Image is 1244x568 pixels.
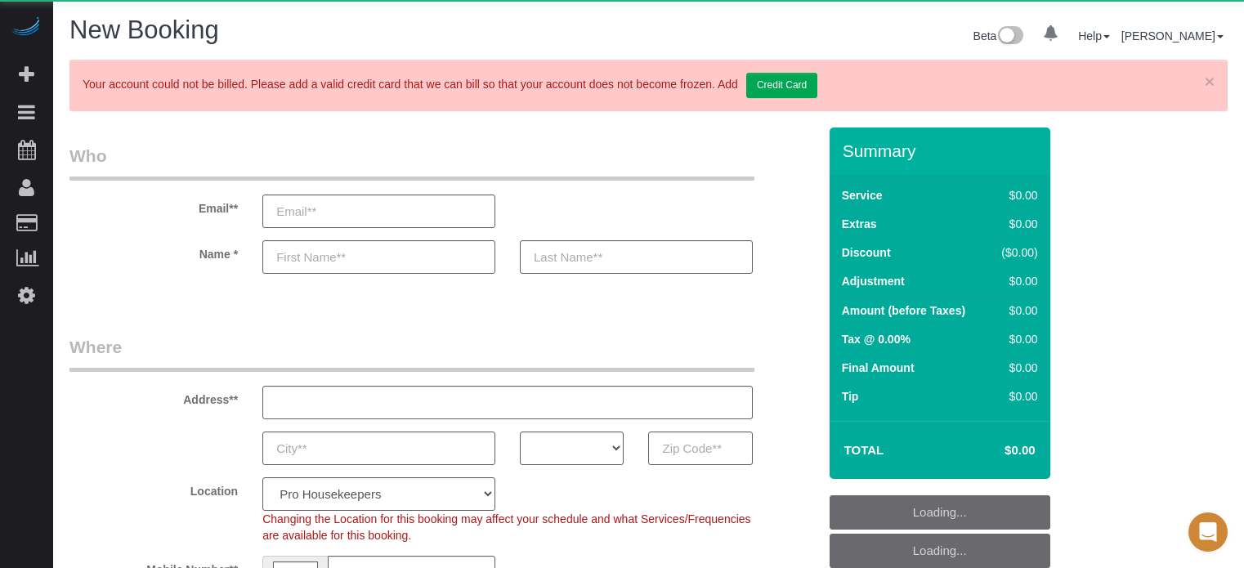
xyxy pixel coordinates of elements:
label: Location [57,477,250,499]
label: Discount [842,244,891,261]
h4: $0.00 [955,444,1035,458]
div: $0.00 [995,187,1038,203]
span: Your account could not be billed. Please add a valid credit card that we can bill so that your ac... [83,78,817,91]
label: Service [842,187,883,203]
div: $0.00 [995,216,1038,232]
label: Amount (before Taxes) [842,302,965,319]
label: Tip [842,388,859,405]
legend: Where [69,335,754,372]
a: × [1205,73,1215,90]
div: $0.00 [995,360,1038,376]
div: Open Intercom Messenger [1188,512,1228,552]
span: New Booking [69,16,219,44]
legend: Who [69,144,754,181]
h3: Summary [843,141,1042,160]
input: Last Name** [520,240,753,274]
label: Extras [842,216,877,232]
div: $0.00 [995,273,1038,289]
input: Zip Code** [648,432,752,465]
img: Automaid Logo [10,16,43,39]
span: Changing the Location for this booking may affect your schedule and what Services/Frequencies are... [262,512,750,542]
div: $0.00 [995,388,1038,405]
label: Tax @ 0.00% [842,331,911,347]
a: Help [1078,29,1110,42]
div: $0.00 [995,302,1038,319]
strong: Total [844,443,884,457]
label: Final Amount [842,360,915,376]
label: Name * [57,240,250,262]
img: New interface [996,26,1023,47]
div: ($0.00) [995,244,1038,261]
input: First Name** [262,240,495,274]
div: $0.00 [995,331,1038,347]
a: [PERSON_NAME] [1121,29,1224,42]
a: Beta [973,29,1024,42]
label: Adjustment [842,273,905,289]
a: Credit Card [746,73,817,98]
